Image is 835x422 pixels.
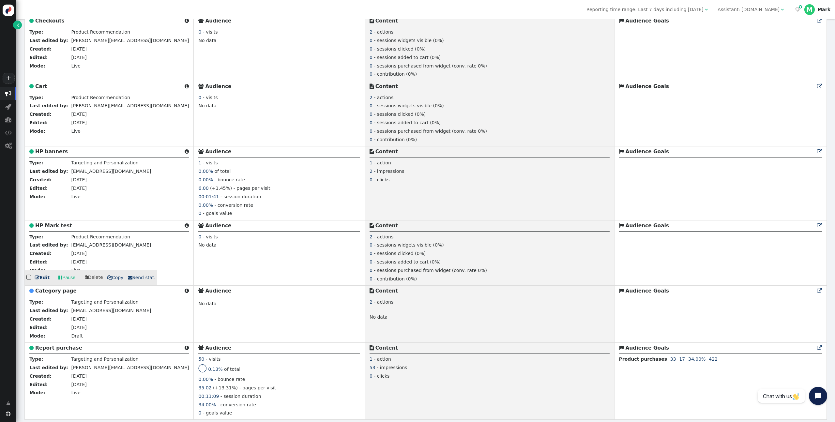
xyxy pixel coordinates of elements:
[35,223,72,229] b: HP Mark test
[13,21,22,29] a: 
[71,95,130,100] span: Product Recommendation
[71,29,130,35] span: Product Recommendation
[205,149,231,155] b: Audience
[795,7,800,12] span: 
[220,194,261,199] span: - session duration
[128,274,156,281] a: Send stat.
[374,242,444,248] span: - sessions widgets visible (0%)
[374,95,393,100] span: - actions
[370,276,372,281] span: 0
[804,4,815,15] div: M
[71,169,151,174] span: [EMAIL_ADDRESS][DOMAIN_NAME]
[625,18,669,24] b: Audience Goals
[214,203,253,208] span: - conversion rate
[29,29,43,35] b: Type:
[198,288,204,293] span: 
[625,83,669,89] b: Audience Goals
[71,382,86,387] span: [DATE]
[198,84,204,89] span: 
[370,288,374,293] span: 
[5,90,11,97] span: 
[208,366,222,371] span: 0.13%
[35,18,65,24] b: Checkouts
[374,251,426,256] span: - sessions clicked (0%)
[718,6,780,13] div: Assistant: [DOMAIN_NAME]
[374,112,426,117] span: - sessions clicked (0%)
[688,356,706,362] span: 34.00%
[29,390,45,395] b: Mode:
[128,275,156,280] span: Send stat.
[198,356,204,362] span: 50
[35,274,50,281] a: Edit
[817,7,830,12] div: Mark
[198,160,201,165] span: 1
[29,373,52,379] b: Created:
[375,288,398,294] b: Content
[817,18,822,23] span: 
[29,84,34,89] span: 
[107,275,112,280] span: 
[705,7,708,12] span: 
[817,288,822,294] a: 
[217,402,256,407] span: - conversion rate
[794,6,802,13] a:  
[374,268,487,273] span: - sessions purchased from widget (conv. rate 0%)
[375,83,398,89] b: Content
[374,177,389,182] span: - clicks
[817,223,822,228] span: 
[213,385,238,390] span: (+13.31%)
[29,234,43,239] b: Type:
[370,46,372,52] span: 0
[29,103,68,108] b: Last edited by:
[71,46,86,52] span: [DATE]
[198,194,219,199] span: 00:01:41
[625,149,669,155] b: Audience Goals
[625,345,669,351] b: Audience Goals
[214,177,245,182] span: - bounce rate
[374,63,487,68] span: - sessions purchased from widget (conv. rate 0%)
[84,275,103,280] span: Delete
[198,103,216,108] span: No data
[71,259,86,264] span: [DATE]
[29,38,68,43] b: Last edited by:
[586,7,703,12] span: Reporting time range: Last 7 days including [DATE]
[374,373,389,379] span: - clicks
[374,259,441,264] span: - sessions added to cart (0%)
[234,186,270,191] span: - pages per visit
[5,103,11,110] span: 
[374,38,444,43] span: - sessions widgets visible (0%)
[71,186,86,191] span: [DATE]
[619,345,624,350] span: 
[71,390,81,395] span: Live
[198,402,216,407] span: 34.00%
[370,160,372,165] span: 1
[817,149,822,155] a: 
[198,149,204,154] span: 
[370,299,372,305] span: 2
[29,382,48,387] b: Edited:
[6,399,10,406] span: 
[370,234,372,239] span: 2
[625,288,669,294] b: Audience Goals
[198,242,216,248] span: No data
[198,95,201,100] span: 0
[71,120,86,125] span: [DATE]
[370,55,372,60] span: 0
[370,112,372,117] span: 0
[198,169,213,174] span: 0.00%
[198,234,201,239] span: 0
[619,149,624,154] span: 
[370,365,375,370] span: 53
[5,129,12,136] span: 
[71,234,130,239] span: Product Recommendation
[214,169,231,174] span: of total
[198,385,211,390] span: 35.02
[35,288,77,294] b: Category page
[370,71,372,77] span: 0
[29,194,45,199] b: Mode:
[29,223,34,228] span: 
[619,84,624,89] span: 
[619,18,624,23] span: 
[29,365,68,370] b: Last edited by:
[370,259,372,264] span: 0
